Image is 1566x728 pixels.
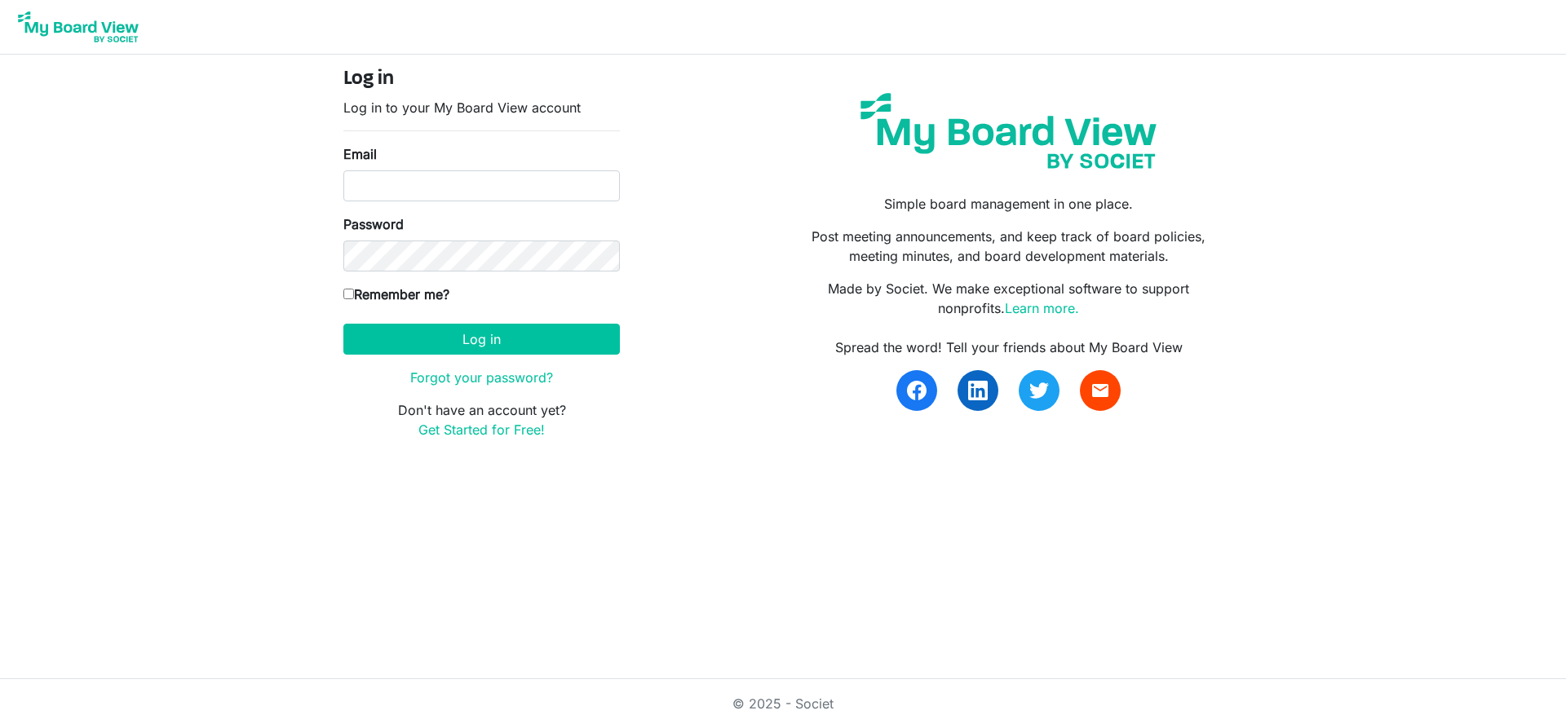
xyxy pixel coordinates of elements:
[343,285,449,304] label: Remember me?
[13,7,144,47] img: My Board View Logo
[343,144,377,164] label: Email
[418,421,545,438] a: Get Started for Free!
[343,68,620,91] h4: Log in
[343,214,404,234] label: Password
[795,227,1223,266] p: Post meeting announcements, and keep track of board policies, meeting minutes, and board developm...
[795,279,1223,318] p: Made by Societ. We make exceptional software to support nonprofits.
[1090,381,1110,400] span: email
[410,369,553,386] a: Forgot your password?
[732,695,834,712] a: © 2025 - Societ
[795,194,1223,214] p: Simple board management in one place.
[1005,300,1079,316] a: Learn more.
[968,381,988,400] img: linkedin.svg
[848,81,1169,181] img: my-board-view-societ.svg
[343,98,620,117] p: Log in to your My Board View account
[343,289,354,299] input: Remember me?
[1029,381,1049,400] img: twitter.svg
[343,400,620,439] p: Don't have an account yet?
[907,381,927,400] img: facebook.svg
[795,338,1223,357] div: Spread the word! Tell your friends about My Board View
[343,324,620,355] button: Log in
[1080,370,1121,411] a: email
